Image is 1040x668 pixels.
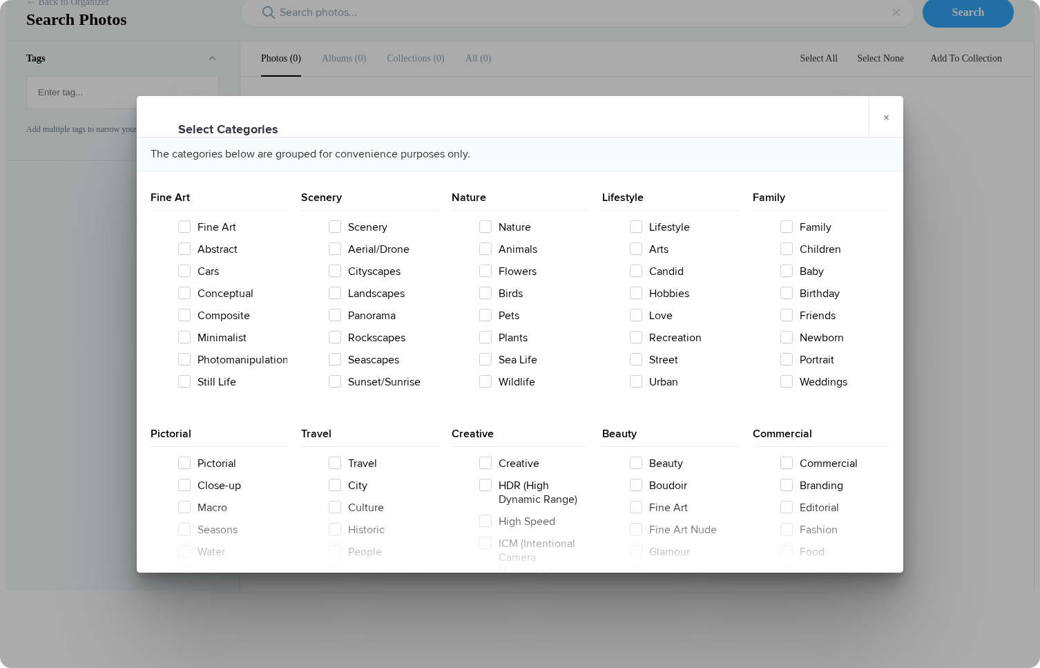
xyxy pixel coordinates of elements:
[794,220,889,234] span: Family
[343,501,438,515] span: Culture
[343,545,438,559] span: People
[794,479,889,493] span: Branding
[493,287,588,300] span: Birds
[301,185,438,211] div: Scenery
[493,331,588,345] span: Plants
[644,265,739,278] span: Candid
[192,375,287,389] span: Still Life
[151,185,287,211] div: Fine Art
[869,96,903,137] a: ×
[493,242,588,256] span: Animals
[794,331,889,345] span: Newborn
[192,479,287,493] span: Close-up
[794,457,889,470] span: Commercial
[192,567,287,581] span: Underwater
[753,421,889,447] div: Commercial
[794,567,889,581] span: Modeling
[192,242,287,256] span: Abstract
[343,457,438,470] span: Travel
[753,185,889,211] div: Family
[192,523,287,537] span: Seasons
[343,309,438,323] span: Panorama
[493,537,588,578] span: ICM (Intentional Camera Movement)
[644,331,739,345] span: Recreation
[644,242,739,256] span: Arts
[192,287,287,300] span: Conceptual
[343,567,438,581] span: Urban Exploration
[493,375,588,389] span: Wildlife
[794,287,889,300] span: Birthday
[343,375,438,389] span: Sunset/Sunrise
[493,220,588,234] span: Nature
[343,331,438,345] span: Rockscapes
[192,353,287,367] span: Photomanipulation
[178,121,278,137] li: Select Categories
[493,515,588,528] span: High Speed
[343,479,438,493] span: City
[644,309,739,323] span: Love
[192,501,287,515] span: Macro
[192,309,287,323] span: Composite
[493,457,588,470] span: Creative
[644,501,739,515] span: Fine Art
[794,265,889,278] span: Baby
[343,265,438,278] span: Cityscapes
[794,523,889,537] span: Fashion
[192,457,287,470] span: Pictorial
[343,242,438,256] span: Aerial/Drone
[493,265,588,278] span: Flowers
[602,421,739,447] div: Beauty
[644,353,739,367] span: Street
[644,545,739,559] span: Glamour
[301,421,438,447] div: Travel
[343,220,438,234] span: Scenery
[644,567,739,581] span: Maternity
[137,137,903,171] div: The categories below are grouped for convenience purposes only.
[452,421,588,447] div: Creative
[602,185,739,211] div: Lifestyle
[343,353,438,367] span: Seascapes
[794,501,889,515] span: Editorial
[192,265,287,278] span: Cars
[343,523,438,537] span: Historic
[644,287,739,300] span: Hobbies
[644,375,739,389] span: Urban
[493,479,588,506] span: HDR (High Dynamic Range)
[192,331,287,345] span: Minimalist
[192,220,287,234] span: Fine Art
[644,479,739,493] span: Boudoir
[794,375,889,389] span: Weddings
[493,309,588,323] span: Pets
[151,421,287,447] div: Pictorial
[192,545,287,559] span: Water
[794,309,889,323] span: Friends
[644,523,739,537] span: Fine Art Nude
[794,353,889,367] span: Portrait
[794,242,889,256] span: Children
[493,353,588,367] span: Sea Life
[644,220,739,234] span: Lifestyle
[794,545,889,559] span: Food
[644,457,739,470] span: Beauty
[343,287,438,300] span: Landscapes
[452,185,588,211] div: Nature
